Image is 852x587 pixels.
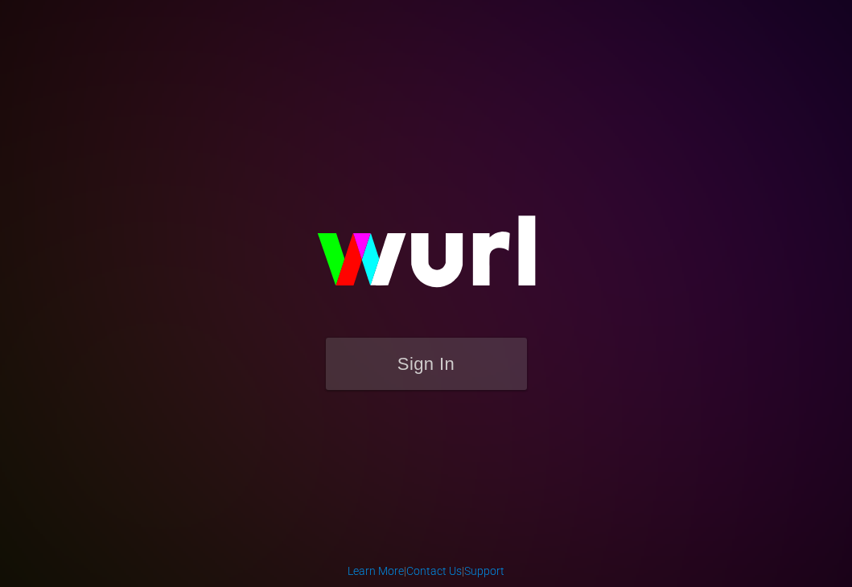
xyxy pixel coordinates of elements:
[406,564,462,577] a: Contact Us
[348,564,404,577] a: Learn More
[265,181,587,337] img: wurl-logo-on-black-223613ac3d8ba8fe6dc639794a292ebdb59501304c7dfd60c99c58986ef67473.svg
[348,563,504,579] div: | |
[464,564,504,577] a: Support
[326,338,527,390] button: Sign In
